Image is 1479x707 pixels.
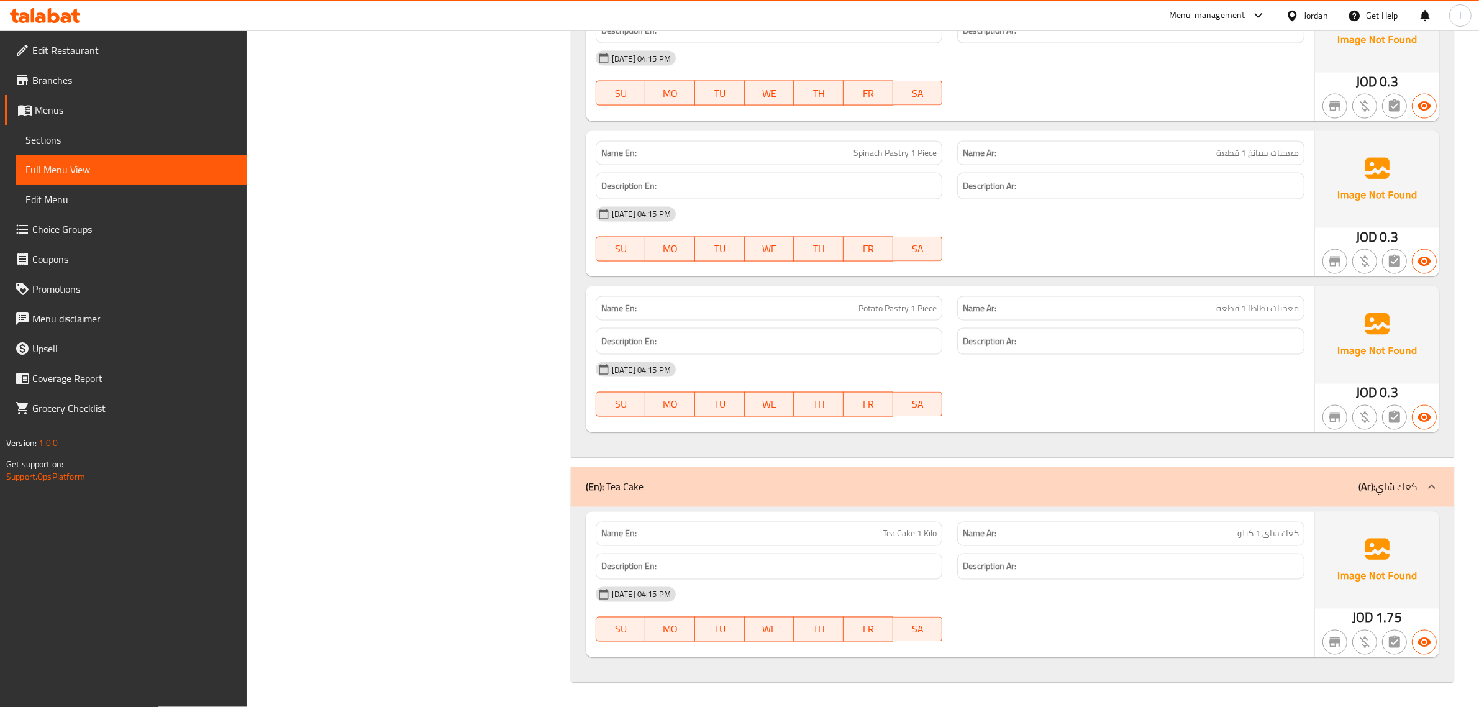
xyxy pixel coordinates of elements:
[794,392,844,417] button: TH
[32,371,237,386] span: Coverage Report
[849,240,888,258] span: FR
[1412,630,1437,655] button: Available
[750,396,790,414] span: WE
[650,240,690,258] span: MO
[25,162,237,177] span: Full Menu View
[963,147,996,160] strong: Name Ar:
[794,237,844,262] button: TH
[700,396,740,414] span: TU
[601,621,641,639] span: SU
[1322,94,1347,119] button: Not branch specific item
[645,617,695,642] button: MO
[853,147,937,160] span: Spinach Pastry 1 Piece
[695,237,745,262] button: TU
[16,185,247,214] a: Edit Menu
[1352,94,1377,119] button: Purchased item
[1352,405,1377,430] button: Purchased item
[799,621,839,639] span: TH
[1169,8,1245,23] div: Menu-management
[1382,405,1407,430] button: Not has choices
[893,617,943,642] button: SA
[794,81,844,106] button: TH
[607,208,676,220] span: [DATE] 04:15 PM
[1412,94,1437,119] button: Available
[700,621,740,639] span: TU
[601,240,641,258] span: SU
[601,23,657,39] strong: Description En:
[601,178,657,194] strong: Description En:
[601,527,637,541] strong: Name En:
[601,559,657,575] strong: Description En:
[601,334,657,349] strong: Description En:
[695,392,745,417] button: TU
[650,396,690,414] span: MO
[601,147,637,160] strong: Name En:
[1382,630,1407,655] button: Not has choices
[898,621,938,639] span: SA
[1380,225,1398,249] span: 0.3
[5,65,247,95] a: Branches
[32,341,237,356] span: Upsell
[645,81,695,106] button: MO
[32,73,237,88] span: Branches
[1304,9,1328,22] div: Jordan
[695,617,745,642] button: TU
[1356,70,1377,94] span: JOD
[1382,249,1407,274] button: Not has choices
[607,364,676,376] span: [DATE] 04:15 PM
[849,396,888,414] span: FR
[700,240,740,258] span: TU
[571,467,1454,507] div: (En): Tea Cake(Ar):كعك شاي
[645,237,695,262] button: MO
[963,559,1016,575] strong: Description Ar:
[1352,249,1377,274] button: Purchased item
[1315,286,1439,383] img: Ae5nvW7+0k+MAAAAAElFTkSuQmCC
[601,302,637,315] strong: Name En:
[25,192,237,207] span: Edit Menu
[898,396,938,414] span: SA
[5,214,247,244] a: Choice Groups
[844,392,893,417] button: FR
[5,363,247,393] a: Coverage Report
[1315,512,1439,609] img: Ae5nvW7+0k+MAAAAAElFTkSuQmCC
[963,178,1016,194] strong: Description Ar:
[6,456,63,472] span: Get support on:
[32,311,237,326] span: Menu disclaimer
[5,244,247,274] a: Coupons
[695,81,745,106] button: TU
[596,237,646,262] button: SU
[6,468,85,485] a: Support.OpsPlatform
[6,435,37,451] span: Version:
[5,35,247,65] a: Edit Restaurant
[1358,480,1417,495] p: كعك شاي
[844,81,893,106] button: FR
[1216,302,1299,315] span: معجنات بطاطا 1 قطعة
[893,237,943,262] button: SA
[893,81,943,106] button: SA
[858,302,937,315] span: Potato Pastry 1 Piece
[1352,606,1373,630] span: JOD
[963,527,996,541] strong: Name Ar:
[32,401,237,416] span: Grocery Checklist
[750,240,790,258] span: WE
[5,334,247,363] a: Upsell
[1412,249,1437,274] button: Available
[5,393,247,423] a: Grocery Checklist
[844,237,893,262] button: FR
[849,84,888,103] span: FR
[39,435,58,451] span: 1.0.0
[650,621,690,639] span: MO
[1412,405,1437,430] button: Available
[607,53,676,65] span: [DATE] 04:15 PM
[650,84,690,103] span: MO
[799,84,839,103] span: TH
[1315,131,1439,228] img: Ae5nvW7+0k+MAAAAAElFTkSuQmCC
[1237,527,1299,541] span: كعك شاي 1 كيلو
[745,392,794,417] button: WE
[1322,630,1347,655] button: Not branch specific item
[883,527,937,541] span: Tea Cake 1 Kilo
[849,621,888,639] span: FR
[794,617,844,642] button: TH
[32,43,237,58] span: Edit Restaurant
[32,222,237,237] span: Choice Groups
